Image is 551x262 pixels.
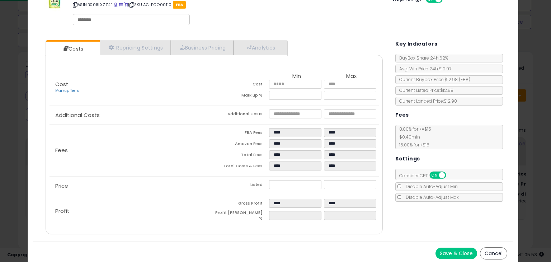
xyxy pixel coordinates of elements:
a: Business Pricing [171,40,234,55]
span: Current Landed Price: $12.98 [396,98,457,104]
span: $0.40 min [396,134,420,140]
span: FBA [173,1,186,9]
h5: Key Indicators [395,39,437,48]
span: ( FBA ) [459,76,470,83]
a: BuyBox page [114,2,118,8]
td: Cost [214,80,269,91]
td: Listed [214,180,269,191]
span: 15.00 % for > $15 [396,142,429,148]
a: Markup Tiers [55,88,79,93]
td: Amazon Fees [214,139,269,150]
span: BuyBox Share 24h: 62% [396,55,448,61]
td: Additional Costs [214,109,269,121]
td: Gross Profit [214,199,269,210]
td: Total Fees [214,150,269,162]
button: Cancel [480,247,507,259]
p: Fees [50,148,214,153]
span: OFF [445,172,457,178]
span: Current Listed Price: $12.98 [396,87,453,93]
span: 8.00 % for <= $15 [396,126,431,148]
a: Costs [46,42,99,56]
h5: Settings [395,154,420,163]
p: Profit [50,208,214,214]
td: Mark up % [214,91,269,102]
p: Price [50,183,214,189]
p: Additional Costs [50,112,214,118]
span: Consider CPT: [396,173,456,179]
td: Total Costs & Fees [214,162,269,173]
p: Cost [50,81,214,94]
th: Max [324,73,379,80]
span: Disable Auto-Adjust Max [402,194,459,200]
td: FBA Fees [214,128,269,139]
span: Disable Auto-Adjust Min [402,183,458,190]
h5: Fees [395,111,409,120]
a: Analytics [234,40,287,55]
th: Min [269,73,324,80]
span: Avg. Win Price 24h: $12.97 [396,66,451,72]
span: Current Buybox Price: [396,76,470,83]
a: All offer listings [119,2,123,8]
a: Repricing Settings [100,40,171,55]
td: Profit [PERSON_NAME] % [214,210,269,223]
button: Save & Close [435,248,477,259]
a: Your listing only [124,2,128,8]
span: ON [430,172,439,178]
span: $12.98 [444,76,470,83]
